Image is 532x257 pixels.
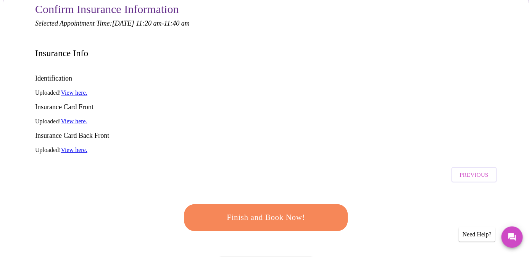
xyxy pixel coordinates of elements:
span: Previous [460,170,488,180]
button: Previous [451,167,497,183]
h3: Confirm Insurance Information [35,3,497,16]
em: Selected Appointment Time: [DATE] 11:20 am - 11:40 am [35,19,190,27]
h3: Insurance Card Front [35,103,497,111]
a: View here. [61,147,87,153]
p: Uploaded! [35,89,497,96]
a: View here. [61,89,87,96]
button: Messages [501,226,523,248]
p: Uploaded! [35,118,497,125]
h3: Insurance Card Back Front [35,132,497,140]
button: Finish and Book Now! [184,204,348,231]
p: Uploaded! [35,147,497,154]
h3: Insurance Info [35,48,88,58]
a: View here. [61,118,87,124]
h3: Identification [35,74,497,82]
div: Need Help? [459,227,495,242]
span: Finish and Book Now! [195,211,337,225]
